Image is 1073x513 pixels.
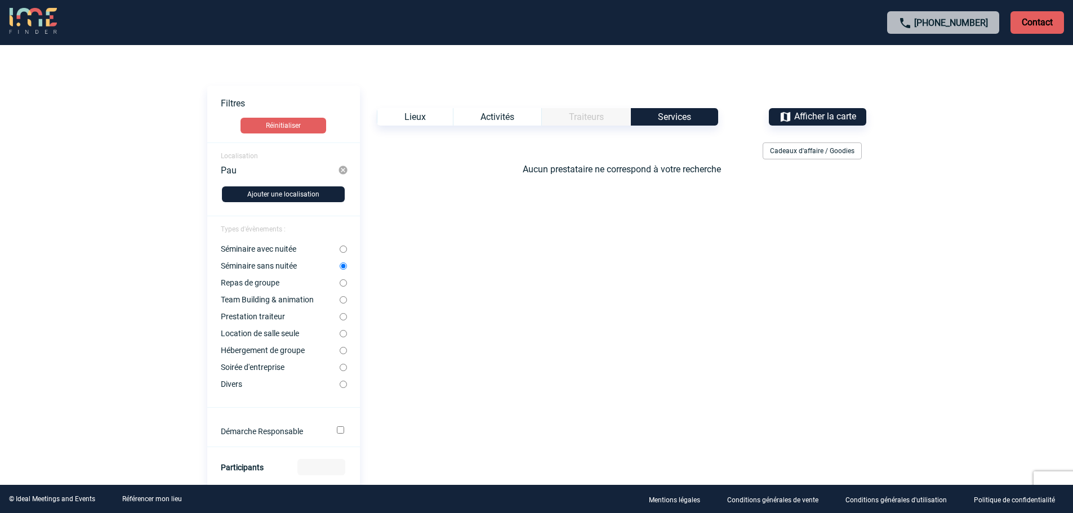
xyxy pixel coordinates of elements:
[221,380,340,389] label: Divers
[965,494,1073,505] a: Politique de confidentialité
[207,118,360,133] a: Réinitialiser
[222,186,345,202] button: Ajouter une localisation
[1010,11,1064,34] p: Contact
[221,463,264,472] label: Participants
[221,295,340,304] label: Team Building & animation
[338,165,348,175] img: cancel-24-px-g.png
[221,152,258,160] span: Localisation
[631,108,718,126] div: Services
[221,278,340,287] label: Repas de groupe
[221,98,360,109] p: Filtres
[221,312,340,321] label: Prestation traiteur
[649,496,700,504] p: Mentions légales
[727,496,818,504] p: Conditions générales de vente
[337,426,344,434] input: Démarche Responsable
[221,261,340,270] label: Séminaire sans nuitée
[836,494,965,505] a: Conditions générales d'utilisation
[758,142,866,159] div: Filtrer sur Cadeaux d'affaire / Goodies
[241,118,326,133] button: Réinitialiser
[221,346,340,355] label: Hébergement de groupe
[221,244,340,253] label: Séminaire avec nuitée
[122,495,182,503] a: Référencer mon lieu
[221,225,286,233] span: Types d'évènements :
[377,108,453,126] div: Lieux
[794,111,856,122] span: Afficher la carte
[898,16,912,30] img: call-24-px.png
[914,17,988,28] a: [PHONE_NUMBER]
[9,495,95,503] div: © Ideal Meetings and Events
[221,329,340,338] label: Location de salle seule
[221,427,322,436] label: Démarche Responsable
[718,494,836,505] a: Conditions générales de vente
[763,142,862,159] div: Cadeaux d'affaire / Goodies
[974,496,1055,504] p: Politique de confidentialité
[453,108,541,126] div: Activités
[640,494,718,505] a: Mentions légales
[221,363,340,372] label: Soirée d'entreprise
[541,108,631,126] div: Catégorie non disponible pour le type d’Événement sélectionné
[378,164,866,175] p: Aucun prestataire ne correspond à votre recherche
[221,165,339,175] div: Pau
[845,496,947,504] p: Conditions générales d'utilisation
